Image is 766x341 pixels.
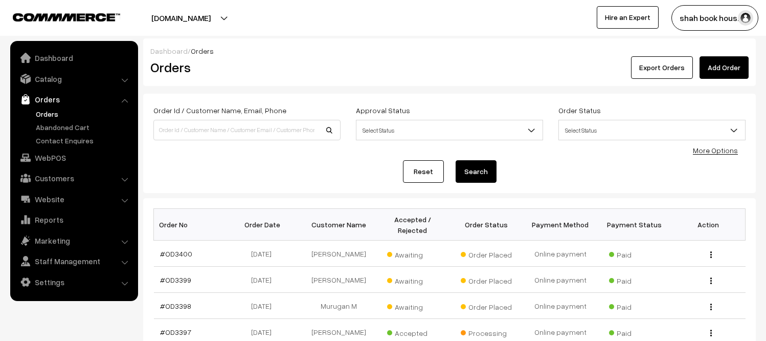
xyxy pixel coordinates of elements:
a: #OD3398 [160,302,191,310]
img: Menu [710,278,712,284]
label: Order Status [558,105,601,116]
button: [DOMAIN_NAME] [116,5,246,31]
a: Add Order [700,56,749,79]
label: Approval Status [356,105,410,116]
span: Select Status [558,120,746,140]
span: Awaiting [387,273,438,286]
span: Paid [609,273,660,286]
span: Order Placed [461,299,512,312]
span: Awaiting [387,299,438,312]
span: Awaiting [387,247,438,260]
input: Order Id / Customer Name / Customer Email / Customer Phone [153,120,341,140]
th: Action [671,209,746,241]
th: Accepted / Rejected [375,209,449,241]
button: Search [456,160,497,183]
a: Settings [13,273,134,291]
td: Online payment [524,267,598,293]
span: Paid [609,247,660,260]
a: Abandoned Cart [33,122,134,133]
th: Order Date [228,209,302,241]
th: Payment Status [597,209,671,241]
span: Orders [191,47,214,55]
td: Online payment [524,293,598,319]
img: Menu [710,330,712,336]
a: Staff Management [13,252,134,270]
td: [DATE] [228,267,302,293]
a: #OD3399 [160,275,191,284]
h2: Orders [150,59,340,75]
button: shah book hous… [671,5,758,31]
a: COMMMERCE [13,10,102,23]
a: Orders [13,90,134,109]
a: #OD3400 [160,249,192,258]
div: / [150,46,749,56]
span: Select Status [559,121,745,139]
a: Customers [13,169,134,187]
a: WebPOS [13,148,134,167]
a: Website [13,190,134,208]
span: Paid [609,299,660,312]
label: Order Id / Customer Name, Email, Phone [153,105,286,116]
td: [DATE] [228,293,302,319]
button: Export Orders [631,56,693,79]
span: Order Placed [461,247,512,260]
th: Order No [154,209,228,241]
a: Dashboard [13,49,134,67]
img: Menu [710,304,712,310]
a: Orders [33,109,134,119]
td: [PERSON_NAME] [302,267,376,293]
a: Reports [13,210,134,229]
a: More Options [693,146,738,155]
span: Processing [461,325,512,338]
a: Reset [403,160,444,183]
td: [PERSON_NAME] [302,241,376,267]
img: Menu [710,251,712,258]
th: Customer Name [302,209,376,241]
th: Payment Method [524,209,598,241]
td: [DATE] [228,241,302,267]
span: Order Placed [461,273,512,286]
a: Marketing [13,231,134,250]
a: Hire an Expert [597,6,659,29]
span: Select Status [356,121,543,139]
img: COMMMERCE [13,13,120,21]
img: user [738,10,753,26]
span: Accepted [387,325,438,338]
a: Dashboard [150,47,188,55]
a: Contact Enquires [33,135,134,146]
td: Online payment [524,241,598,267]
a: #OD3397 [160,328,191,336]
td: Murugan M [302,293,376,319]
th: Order Status [449,209,524,241]
span: Paid [609,325,660,338]
span: Select Status [356,120,543,140]
a: Catalog [13,70,134,88]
